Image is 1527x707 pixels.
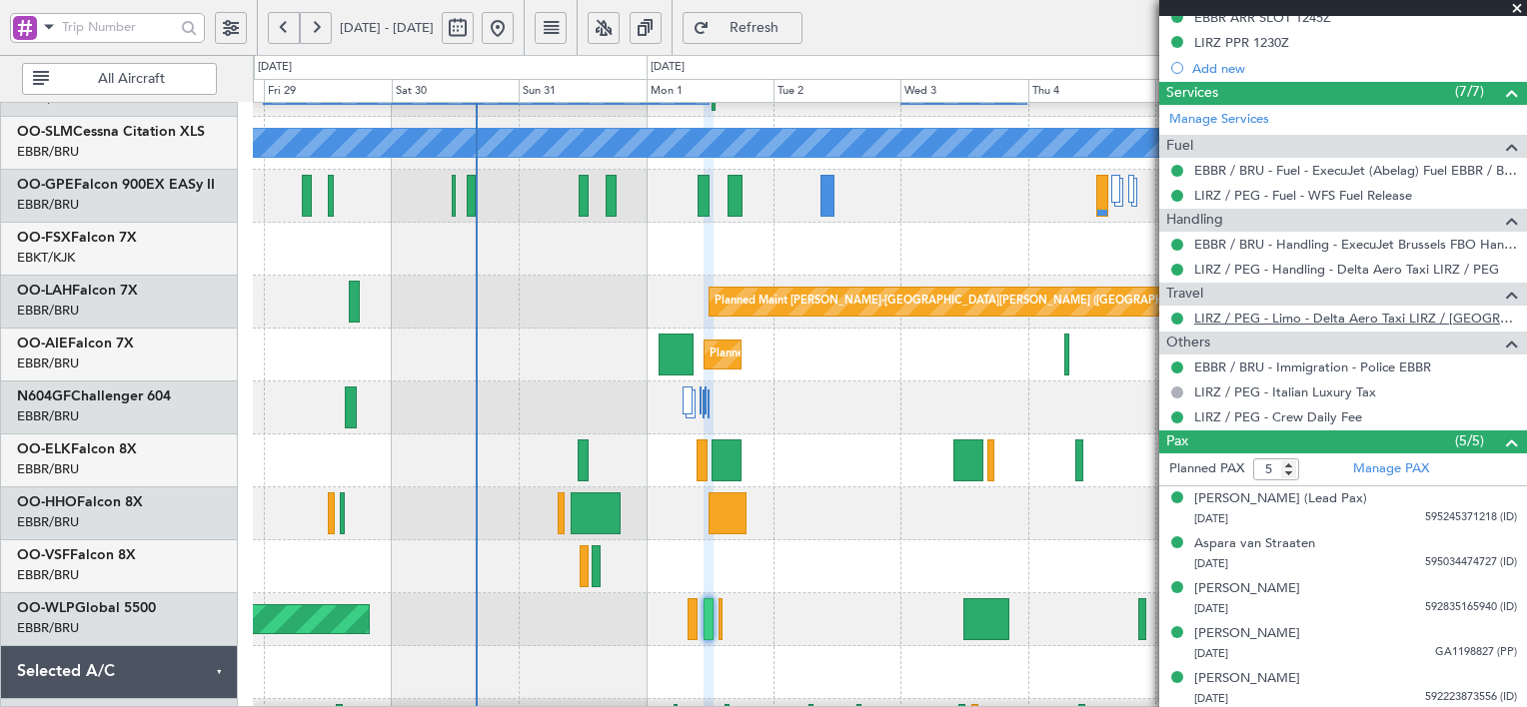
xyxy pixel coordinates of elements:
[1425,599,1517,616] span: 592835165940 (ID)
[392,79,519,103] div: Sat 30
[17,125,73,139] span: OO-SLM
[17,513,79,531] a: EBBR/BRU
[1194,408,1362,425] a: LIRZ / PEG - Crew Daily Fee
[1169,459,1244,479] label: Planned PAX
[1028,79,1155,103] div: Thu 4
[1194,162,1517,179] a: EBBR / BRU - Fuel - ExecuJet (Abelag) Fuel EBBR / BRU
[17,566,79,584] a: EBBR/BRU
[17,284,72,298] span: OO-LAH
[715,287,1305,317] div: Planned Maint [PERSON_NAME]-[GEOGRAPHIC_DATA][PERSON_NAME] ([GEOGRAPHIC_DATA][PERSON_NAME])
[683,12,802,44] button: Refresh
[1194,511,1228,526] span: [DATE]
[17,354,79,372] a: EBBR/BRU
[1194,310,1517,327] a: LIRZ / PEG - Limo - Delta Aero Taxi LIRZ / [GEOGRAPHIC_DATA]
[17,231,137,245] a: OO-FSXFalcon 7X
[17,495,143,509] a: OO-HHOFalcon 8X
[62,12,175,42] input: Trip Number
[17,442,137,456] a: OO-ELKFalcon 8X
[1166,430,1188,453] span: Pax
[1166,209,1223,232] span: Handling
[17,495,77,509] span: OO-HHO
[773,79,900,103] div: Tue 2
[22,63,217,95] button: All Aircraft
[1192,60,1517,77] div: Add new
[17,619,79,637] a: EBBR/BRU
[1155,79,1282,103] div: Fri 5
[1194,187,1412,204] a: LIRZ / PEG - Fuel - WFS Fuel Release
[1425,689,1517,706] span: 592223873556 (ID)
[1194,534,1315,554] div: Aspara van Straaten
[17,178,215,192] a: OO-GPEFalcon 900EX EASy II
[1425,554,1517,571] span: 595034474727 (ID)
[1455,430,1484,451] span: (5/5)
[1194,646,1228,661] span: [DATE]
[17,302,79,320] a: EBBR/BRU
[651,59,685,76] div: [DATE]
[900,79,1027,103] div: Wed 3
[17,178,74,192] span: OO-GPE
[1166,135,1193,158] span: Fuel
[1435,644,1517,661] span: GA1198827 (PP)
[17,337,68,351] span: OO-AIE
[17,548,70,562] span: OO-VSF
[17,143,79,161] a: EBBR/BRU
[17,125,205,139] a: OO-SLMCessna Citation XLS
[1194,358,1431,375] a: EBBR / BRU - Immigration - Police EBBR
[17,601,75,615] span: OO-WLP
[17,389,171,403] a: N604GFChallenger 604
[258,59,292,76] div: [DATE]
[264,79,391,103] div: Fri 29
[17,601,156,615] a: OO-WLPGlobal 5500
[1194,9,1331,26] div: EBBR ARR SLOT 1245Z
[1353,459,1429,479] a: Manage PAX
[1194,601,1228,616] span: [DATE]
[1194,669,1300,689] div: [PERSON_NAME]
[1194,624,1300,644] div: [PERSON_NAME]
[647,79,773,103] div: Mon 1
[17,231,71,245] span: OO-FSX
[1166,82,1218,105] span: Services
[710,340,1024,369] div: Planned Maint [GEOGRAPHIC_DATA] ([GEOGRAPHIC_DATA])
[17,389,71,403] span: N604GF
[1425,509,1517,526] span: 595245371218 (ID)
[17,548,136,562] a: OO-VSFFalcon 8X
[714,21,795,35] span: Refresh
[17,407,79,425] a: EBBR/BRU
[17,460,79,478] a: EBBR/BRU
[17,196,79,214] a: EBBR/BRU
[17,442,71,456] span: OO-ELK
[1194,579,1300,599] div: [PERSON_NAME]
[1169,110,1269,130] a: Manage Services
[1166,283,1203,306] span: Travel
[1194,383,1376,400] a: LIRZ / PEG - Italian Luxury Tax
[17,249,75,267] a: EBKT/KJK
[1455,81,1484,102] span: (7/7)
[1194,236,1517,253] a: EBBR / BRU - Handling - ExecuJet Brussels FBO Handling Abelag
[1194,261,1499,278] a: LIRZ / PEG - Handling - Delta Aero Taxi LIRZ / PEG
[340,19,434,37] span: [DATE] - [DATE]
[1166,332,1210,354] span: Others
[1194,489,1367,509] div: [PERSON_NAME] (Lead Pax)
[519,79,646,103] div: Sun 31
[17,337,134,351] a: OO-AIEFalcon 7X
[53,72,210,86] span: All Aircraft
[17,284,138,298] a: OO-LAHFalcon 7X
[1194,691,1228,706] span: [DATE]
[1194,556,1228,571] span: [DATE]
[1194,34,1289,51] div: LIRZ PPR 1230Z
